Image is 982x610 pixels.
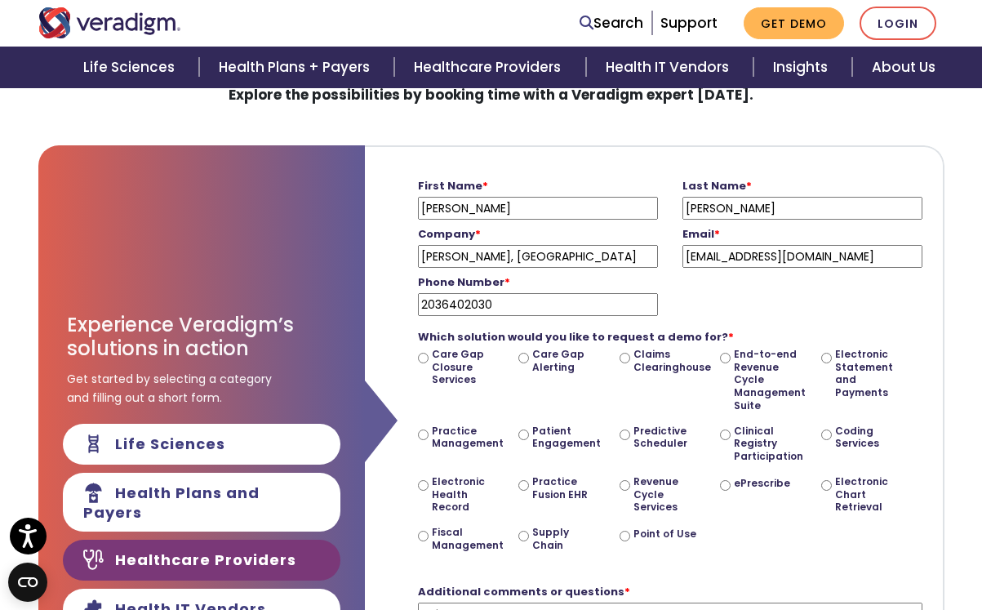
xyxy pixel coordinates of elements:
[860,7,936,40] a: Login
[633,475,699,514] label: Revenue Cycle Services
[586,47,753,88] a: Health IT Vendors
[669,509,962,590] iframe: Drift Chat Widget
[835,425,900,450] label: Coding Services
[38,7,181,38] img: Veradigm logo
[432,475,497,514] label: Electronic Health Record
[418,584,630,599] strong: Additional comments or questions
[532,526,598,551] label: Supply Chain
[432,425,497,450] label: Practice Management
[432,348,497,386] label: Care Gap Closure Services
[67,370,272,407] span: Get started by selecting a category and filling out a short form.
[532,475,598,501] label: Practice Fusion EHR
[199,47,394,88] a: Health Plans + Payers
[744,7,844,39] a: Get Demo
[682,197,922,220] input: Last Name
[418,197,658,220] input: First Name
[835,475,900,514] label: Electronic Chart Retrieval
[67,314,336,361] h3: Experience Veradigm’s solutions in action
[418,226,481,242] strong: Company
[418,293,658,316] input: Phone Number
[734,348,799,412] label: End-to-end Revenue Cycle Management Suite
[633,348,699,373] label: Claims Clearinghouse
[660,13,718,33] a: Support
[734,425,799,463] label: Clinical Registry Participation
[418,274,510,290] strong: Phone Number
[580,12,643,34] a: Search
[64,47,199,88] a: Life Sciences
[418,329,734,345] strong: Which solution would you like to request a demo for?
[418,245,658,268] input: Company
[418,178,488,194] strong: First Name
[734,477,790,490] label: ePrescribe
[633,528,696,541] label: Point of Use
[633,425,699,450] label: Predictive Scheduler
[432,526,497,551] label: Fiscal Management
[394,47,585,88] a: Healthcare Providers
[229,85,753,105] strong: Explore the possibilities by booking time with a Veradigm expert [DATE].
[682,226,720,242] strong: Email
[532,425,598,450] label: Patient Engagement
[532,348,598,373] label: Care Gap Alerting
[753,47,852,88] a: Insights
[835,348,900,399] label: Electronic Statement and Payments
[682,245,922,268] input: firstlastname@website.com
[852,47,955,88] a: About Us
[682,178,752,194] strong: Last Name
[8,563,47,602] button: Open CMP widget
